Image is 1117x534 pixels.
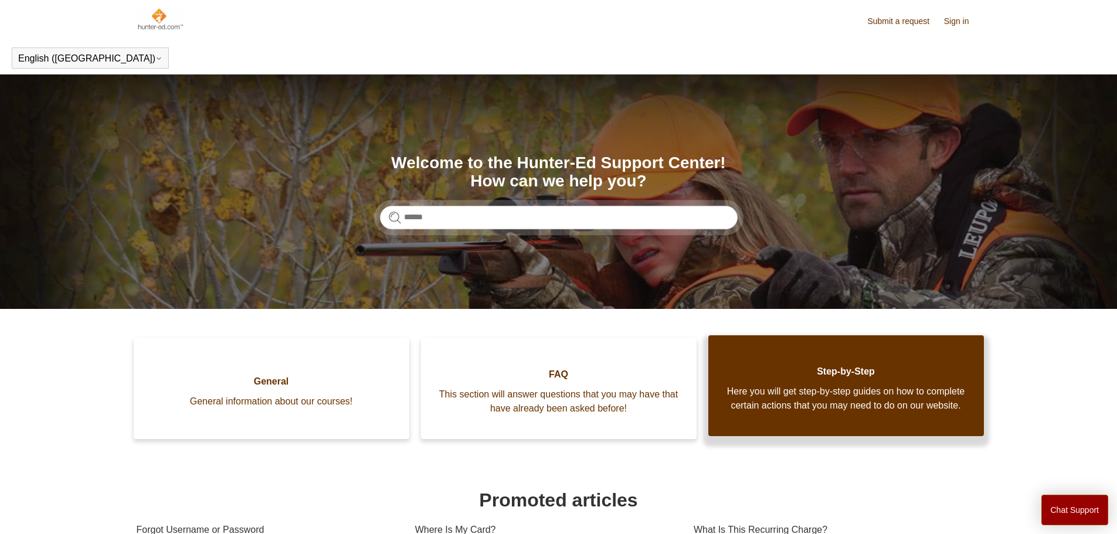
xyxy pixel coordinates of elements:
[380,206,738,229] input: Search
[708,335,984,436] a: Step-by-Step Here you will get step-by-step guides on how to complete certain actions that you ma...
[137,486,981,514] h1: Promoted articles
[380,154,738,191] h1: Welcome to the Hunter-Ed Support Center! How can we help you?
[1041,495,1109,525] button: Chat Support
[726,385,966,413] span: Here you will get step-by-step guides on how to complete certain actions that you may need to do ...
[18,53,162,64] button: English ([GEOGRAPHIC_DATA])
[867,15,941,28] a: Submit a request
[151,394,392,409] span: General information about our courses!
[137,7,184,30] img: Hunter-Ed Help Center home page
[151,375,392,389] span: General
[726,365,966,379] span: Step-by-Step
[134,338,409,439] a: General General information about our courses!
[439,368,679,382] span: FAQ
[944,15,981,28] a: Sign in
[439,387,679,416] span: This section will answer questions that you may have that have already been asked before!
[421,338,697,439] a: FAQ This section will answer questions that you may have that have already been asked before!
